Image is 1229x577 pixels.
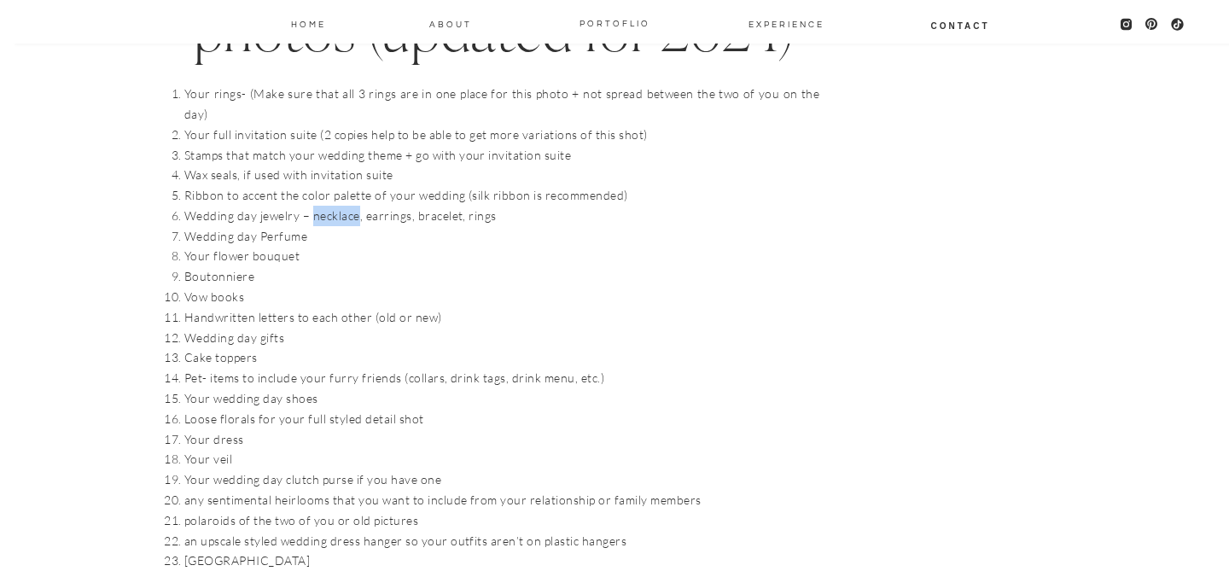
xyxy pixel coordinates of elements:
[184,266,819,287] li: Boutonniere
[184,347,819,368] li: Cake toppers
[184,307,819,328] li: Handwritten letters to each other (old or new)
[748,16,811,30] a: EXPERIENCE
[184,226,819,247] li: Wedding day Perfume
[184,206,819,226] li: Wedding day jewelry – necklace, earrings, bracelet, rings
[573,15,657,29] a: PORTOFLIO
[184,409,819,429] li: Loose florals for your full styled detail shot
[929,18,991,32] a: Contact
[184,125,819,145] li: Your full invitation suite (2 copies help to be able to get more variations of this shot)
[184,328,819,348] li: Wedding day gifts
[184,145,819,166] li: Stamps that match your wedding theme + go with your invitation suite
[289,16,327,30] a: Home
[184,490,819,510] li: any sentimental heirlooms that you want to include from your relationship or family members
[428,16,473,30] a: About
[184,510,819,531] li: polaroids of the two of you or old pictures
[184,429,819,450] li: Your dress
[184,531,819,551] li: an upscale styled wedding dress hanger so your outfits aren’t on plastic hangers
[184,84,819,125] li: Your rings- (Make sure that all 3 rings are in one place for this photo + not spread between the ...
[184,246,819,266] li: Your flower bouquet
[184,388,819,409] li: Your wedding day shoes
[184,469,819,490] li: Your wedding day clutch purse if you have one
[184,185,819,206] li: Ribbon to accent the color palette of your wedding (silk ribbon is recommended)
[184,165,819,185] li: Wax seals, if used with invitation suite
[184,368,819,388] li: Pet- items to include your furry friends (collars, drink tags, drink menu, etc.)
[184,287,819,307] li: Vow books
[184,449,819,469] li: Your veil
[184,551,819,571] li: [GEOGRAPHIC_DATA]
